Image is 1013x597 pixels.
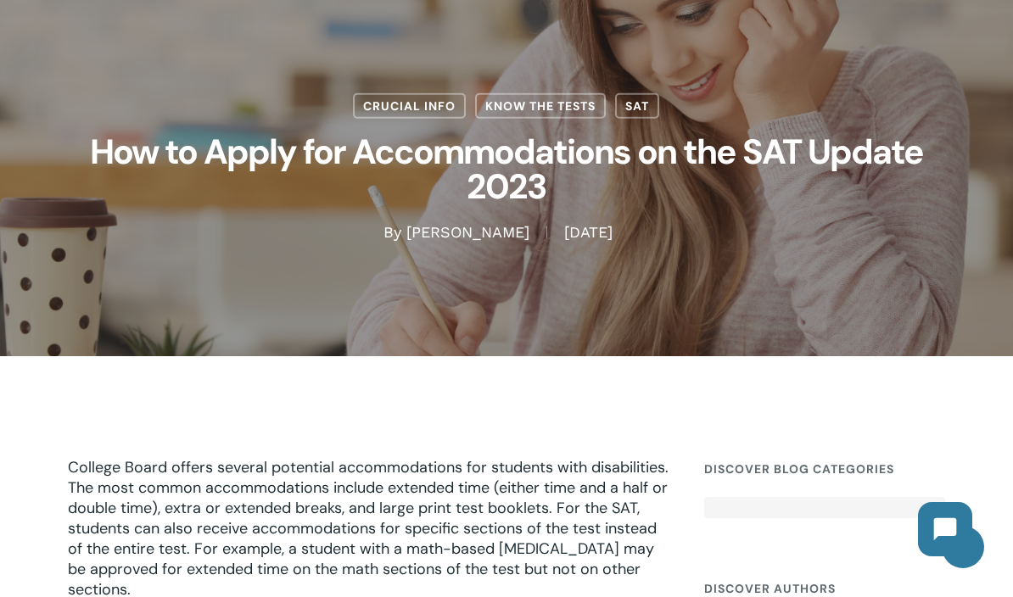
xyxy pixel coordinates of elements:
a: Crucial Info [353,93,466,119]
h1: How to Apply for Accommodations on the SAT Update 2023 [82,119,931,222]
iframe: Chatbot [901,485,989,573]
a: [PERSON_NAME] [406,222,529,240]
span: By [383,226,401,237]
h4: Discover Blog Categories [704,454,945,484]
span: [DATE] [546,226,630,237]
a: Know the Tests [475,93,606,119]
a: SAT [615,93,659,119]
